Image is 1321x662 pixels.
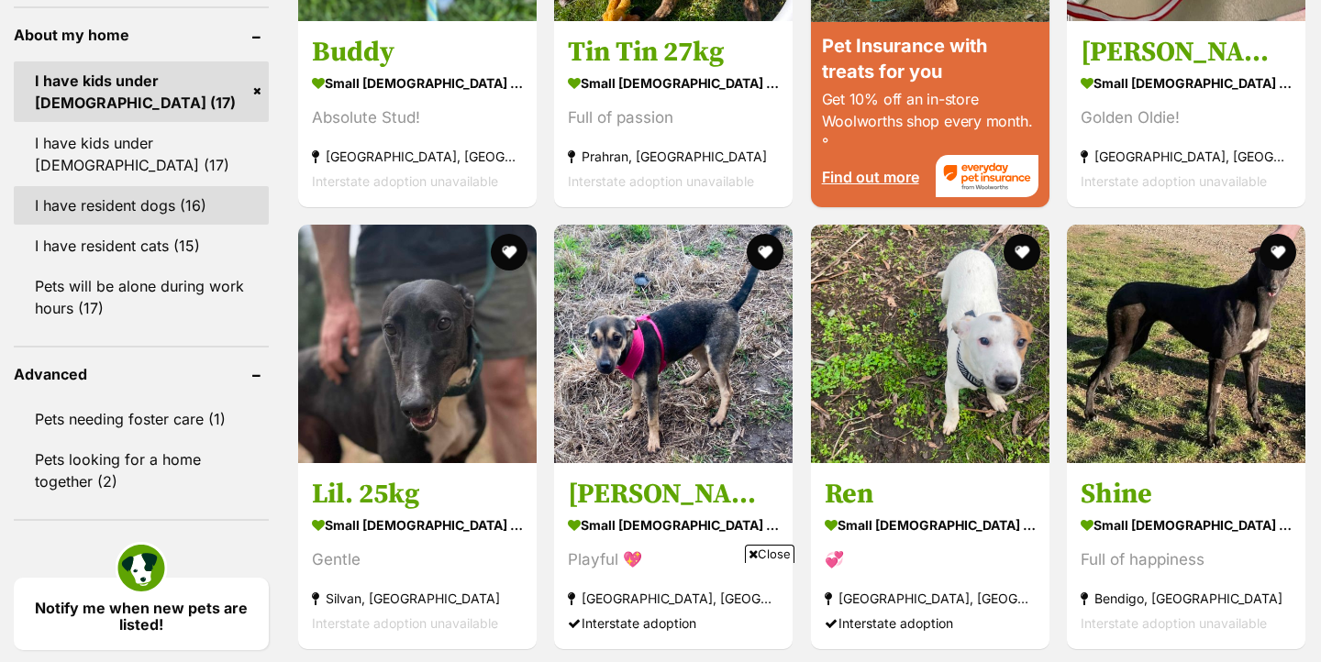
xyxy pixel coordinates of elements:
[1081,35,1292,70] h3: [PERSON_NAME]
[568,70,779,96] strong: small [DEMOGRAPHIC_DATA] Dog
[327,570,994,653] iframe: Advertisement
[745,545,794,563] span: Close
[825,611,1036,635] div: Interstate adoption
[312,173,498,189] span: Interstate adoption unavailable
[1067,463,1305,649] a: Shine small [DEMOGRAPHIC_DATA] Dog Full of happiness Bendigo, [GEOGRAPHIC_DATA] Interstate adopti...
[811,463,1049,649] a: Ren small [DEMOGRAPHIC_DATA] Dog 💞 [GEOGRAPHIC_DATA], [GEOGRAPHIC_DATA] Interstate adoption
[568,547,779,572] div: Playful 💖
[568,477,779,512] h3: [PERSON_NAME]
[14,61,269,122] a: I have kids under [DEMOGRAPHIC_DATA] (17)
[14,578,269,650] a: Notify me when new pets are listed!
[568,35,779,70] h3: Tin Tin 27kg
[568,144,779,169] strong: Prahran, [GEOGRAPHIC_DATA]
[1081,477,1292,512] h3: Shine
[14,366,269,382] header: Advanced
[554,225,793,463] img: Alice - Mixed Dog
[748,234,784,270] button: favourite
[14,440,269,501] a: Pets looking for a home together (2)
[312,615,498,631] span: Interstate adoption unavailable
[312,70,523,96] strong: small [DEMOGRAPHIC_DATA] Dog
[1067,21,1305,207] a: [PERSON_NAME] small [DEMOGRAPHIC_DATA] Dog Golden Oldie! [GEOGRAPHIC_DATA], [GEOGRAPHIC_DATA] Int...
[825,547,1036,572] div: 💞
[14,124,269,184] a: I have kids under [DEMOGRAPHIC_DATA] (17)
[811,225,1049,463] img: Ren - Mixed Dog
[825,586,1036,611] strong: [GEOGRAPHIC_DATA], [GEOGRAPHIC_DATA]
[1081,144,1292,169] strong: [GEOGRAPHIC_DATA], [GEOGRAPHIC_DATA]
[1081,70,1292,96] strong: small [DEMOGRAPHIC_DATA] Dog
[825,477,1036,512] h3: Ren
[1260,234,1296,270] button: favourite
[312,144,523,169] strong: [GEOGRAPHIC_DATA], [GEOGRAPHIC_DATA]
[14,226,269,265] a: I have resident cats (15)
[14,267,269,327] a: Pets will be alone during work hours (17)
[1004,234,1040,270] button: favourite
[554,463,793,649] a: [PERSON_NAME] small [DEMOGRAPHIC_DATA] Dog Playful 💖 [GEOGRAPHIC_DATA], [GEOGRAPHIC_DATA] Interst...
[568,105,779,130] div: Full of passion
[298,225,537,463] img: Lil. 25kg - Greyhound Dog
[312,586,523,611] strong: Silvan, [GEOGRAPHIC_DATA]
[1081,105,1292,130] div: Golden Oldie!
[312,35,523,70] h3: Buddy
[1067,225,1305,463] img: Shine - Greyhound Dog
[298,21,537,207] a: Buddy small [DEMOGRAPHIC_DATA] Dog Absolute Stud! [GEOGRAPHIC_DATA], [GEOGRAPHIC_DATA] Interstate...
[568,512,779,538] strong: small [DEMOGRAPHIC_DATA] Dog
[1081,512,1292,538] strong: small [DEMOGRAPHIC_DATA] Dog
[298,463,537,649] a: Lil. 25kg small [DEMOGRAPHIC_DATA] Dog Gentle Silvan, [GEOGRAPHIC_DATA] Interstate adoption unava...
[1081,173,1267,189] span: Interstate adoption unavailable
[491,234,527,270] button: favourite
[312,547,523,572] div: Gentle
[1081,615,1267,631] span: Interstate adoption unavailable
[554,21,793,207] a: Tin Tin 27kg small [DEMOGRAPHIC_DATA] Dog Full of passion Prahran, [GEOGRAPHIC_DATA] Interstate a...
[1081,586,1292,611] strong: Bendigo, [GEOGRAPHIC_DATA]
[14,400,269,438] a: Pets needing foster care (1)
[312,105,523,130] div: Absolute Stud!
[312,512,523,538] strong: small [DEMOGRAPHIC_DATA] Dog
[312,477,523,512] h3: Lil. 25kg
[14,27,269,43] header: About my home
[568,173,754,189] span: Interstate adoption unavailable
[14,186,269,225] a: I have resident dogs (16)
[1081,547,1292,572] div: Full of happiness
[825,512,1036,538] strong: small [DEMOGRAPHIC_DATA] Dog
